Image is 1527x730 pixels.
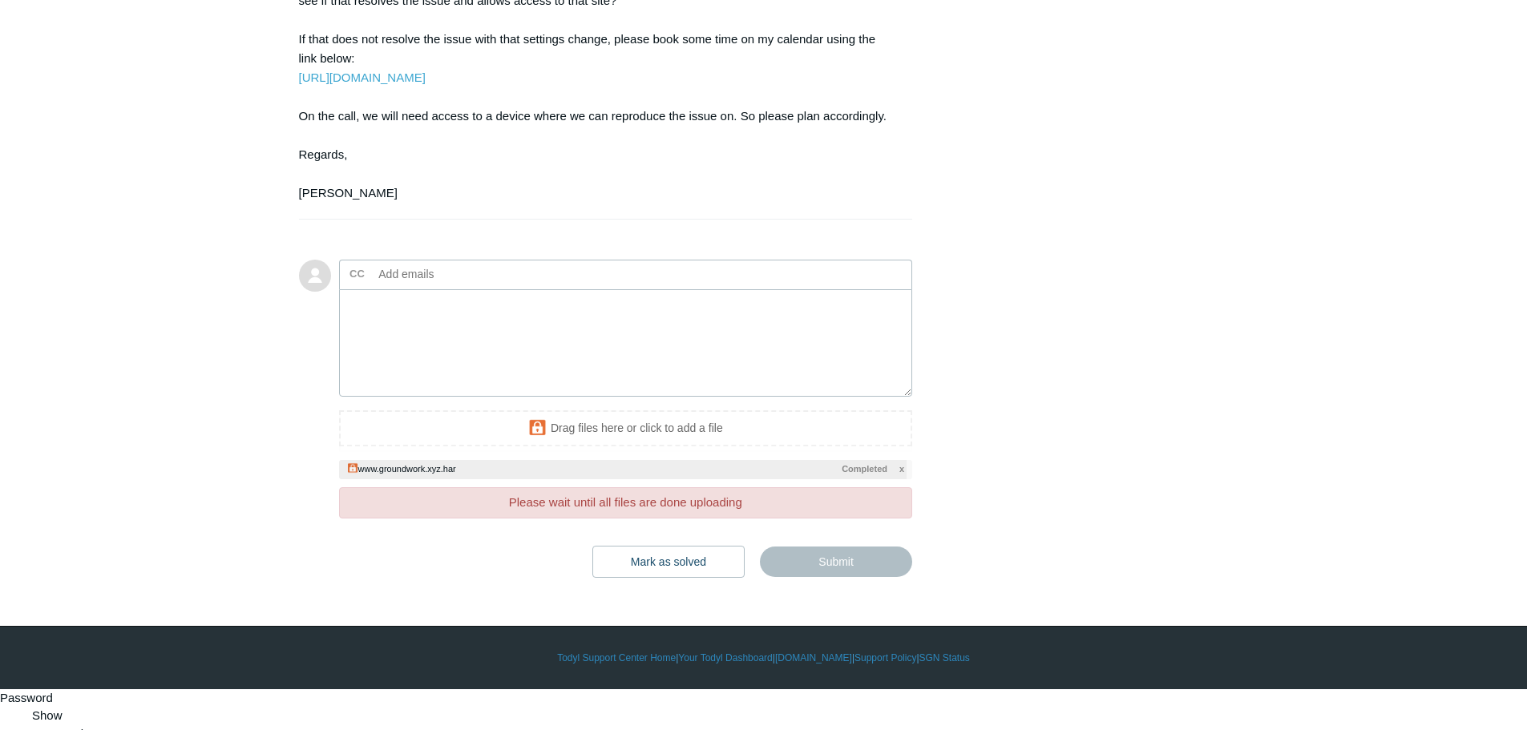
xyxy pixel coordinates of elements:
[899,462,904,476] span: x
[760,546,912,577] input: Submit
[919,651,970,665] a: SGN Status
[842,462,887,476] span: Completed
[299,71,426,84] a: [URL][DOMAIN_NAME]
[299,651,1229,665] div: | | | |
[592,546,745,578] button: Mark as solved
[557,651,676,665] a: Todyl Support Center Home
[775,651,852,665] a: [DOMAIN_NAME]
[349,262,365,286] label: CC
[339,487,913,518] div: Please wait until all files are done uploading
[854,651,916,665] a: Support Policy
[678,651,772,665] a: Your Todyl Dashboard
[339,289,913,397] textarea: Add your reply
[373,262,545,286] input: Add emails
